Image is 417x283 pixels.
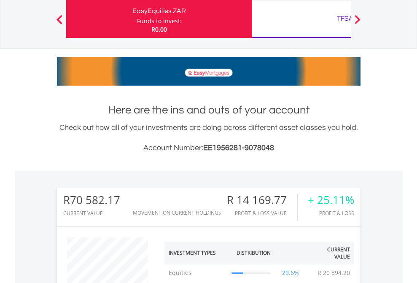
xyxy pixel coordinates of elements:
[57,122,361,154] div: Check out how all of your investments are doing across different asset classes you hold.
[57,142,361,154] h3: Account Number:
[227,210,297,216] div: Profit & Loss Value
[63,210,120,216] div: CURRENT VALUE
[151,25,167,33] span: R0.00
[51,19,68,27] button: Previous
[164,242,228,264] th: Investment Types
[63,194,120,206] div: R70 582.17
[57,57,361,86] img: EasyMortage Promotion Banner
[227,194,297,206] div: R 14 169.77
[57,102,361,118] h1: Here are the ins and outs of your account
[307,242,354,264] th: Current Value
[308,210,354,216] div: Profit & Loss
[164,264,228,281] td: Equities
[71,5,247,17] div: EasyEquities ZAR
[137,17,182,25] div: Funds to invest:
[133,210,223,216] div: Movement on Current Holdings:
[349,19,366,27] button: Next
[308,194,354,206] div: + 25.11%
[203,144,274,152] span: EE1956281-9078048
[237,249,271,256] div: Distribution
[275,264,307,281] td: 29.6%
[313,264,354,281] td: R 20 894.20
